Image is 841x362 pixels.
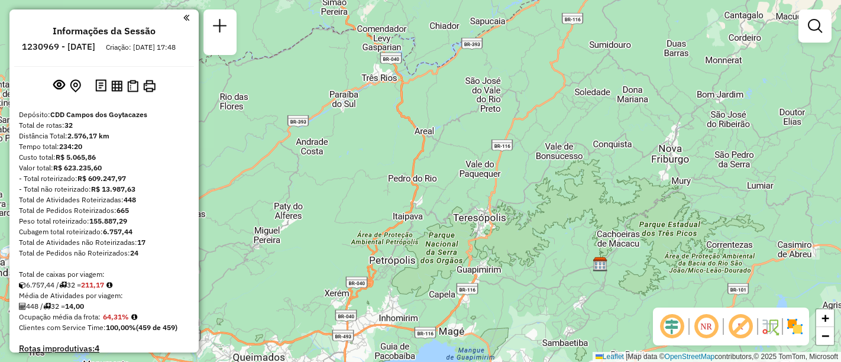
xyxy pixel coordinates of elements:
[64,121,73,130] strong: 32
[803,14,827,38] a: Exibir filtros
[19,131,189,141] div: Distância Total:
[665,353,715,361] a: OpenStreetMap
[658,312,686,341] span: Ocultar deslocamento
[19,205,189,216] div: Total de Pedidos Roteirizados:
[19,237,189,248] div: Total de Atividades não Roteirizadas:
[101,42,180,53] div: Criação: [DATE] 17:48
[19,248,189,258] div: Total de Pedidos não Roteirizados:
[103,227,132,236] strong: 6.757,44
[19,173,189,184] div: - Total roteirizado:
[53,25,156,37] h4: Informações da Sessão
[50,110,147,119] strong: CDD Campos dos Goytacazes
[106,282,112,289] i: Meta Caixas/viagem: 245,40 Diferença: -34,23
[81,280,104,289] strong: 211,17
[19,216,189,227] div: Peso total roteirizado:
[19,312,101,321] span: Ocupação média da frota:
[77,174,126,183] strong: R$ 609.247,97
[141,77,158,95] button: Imprimir Rotas
[91,185,135,193] strong: R$ 13.987,63
[593,257,608,272] img: CDI Macacu
[593,352,841,362] div: Map data © contributors,© 2025 TomTom, Microsoft
[19,303,26,310] i: Total de Atividades
[821,328,829,343] span: −
[816,327,834,345] a: Zoom out
[130,248,138,257] strong: 24
[19,184,189,195] div: - Total não roteirizado:
[19,227,189,237] div: Cubagem total roteirizado:
[43,303,51,310] i: Total de rotas
[22,41,95,52] h6: 1230969 - [DATE]
[821,311,829,325] span: +
[59,142,82,151] strong: 234:20
[109,77,125,93] button: Visualizar relatório de Roteirização
[726,312,755,341] span: Exibir rótulo
[19,195,189,205] div: Total de Atividades Roteirizadas:
[19,290,189,301] div: Média de Atividades por viagem:
[816,309,834,327] a: Zoom in
[596,353,624,361] a: Leaflet
[53,163,102,172] strong: R$ 623.235,60
[51,76,67,95] button: Exibir sessão original
[106,323,136,332] strong: 100,00%
[19,163,189,173] div: Valor total:
[183,11,189,24] a: Clique aqui para minimizar o painel
[117,206,129,215] strong: 665
[19,269,189,280] div: Total de caixas por viagem:
[136,323,177,332] strong: (459 de 459)
[19,120,189,131] div: Total de rotas:
[59,282,67,289] i: Total de rotas
[19,280,189,290] div: 6.757,44 / 32 =
[208,14,232,41] a: Nova sessão e pesquisa
[19,152,189,163] div: Custo total:
[125,77,141,95] button: Visualizar Romaneio
[19,109,189,120] div: Depósito:
[19,323,106,332] span: Clientes com Service Time:
[785,317,804,336] img: Exibir/Ocultar setores
[19,344,189,354] h4: Rotas improdutivas:
[626,353,627,361] span: |
[19,301,189,312] div: 448 / 32 =
[131,313,137,321] em: Média calculada utilizando a maior ocupação (%Peso ou %Cubagem) de cada rota da sessão. Rotas cro...
[103,312,129,321] strong: 64,31%
[67,77,83,95] button: Centralizar mapa no depósito ou ponto de apoio
[56,153,96,161] strong: R$ 5.065,86
[137,238,145,247] strong: 17
[19,282,26,289] i: Cubagem total roteirizado
[19,141,189,152] div: Tempo total:
[89,216,127,225] strong: 155.887,29
[124,195,136,204] strong: 448
[65,302,84,311] strong: 14,00
[95,343,99,354] strong: 4
[67,131,109,140] strong: 2.576,17 km
[692,312,720,341] span: Ocultar NR
[93,77,109,95] button: Logs desbloquear sessão
[761,317,779,336] img: Fluxo de ruas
